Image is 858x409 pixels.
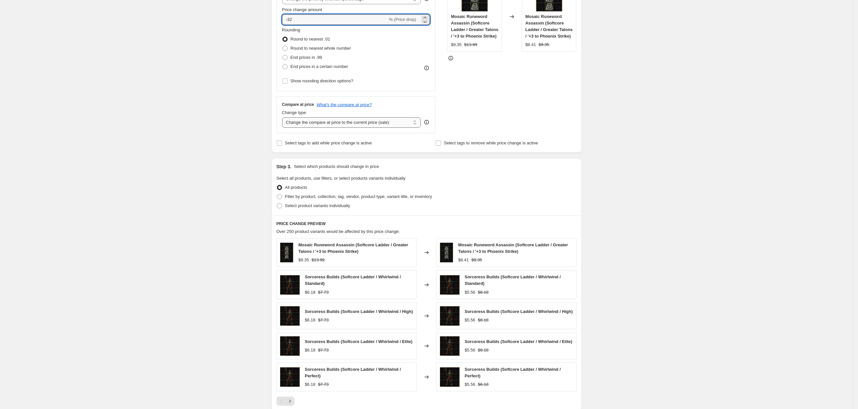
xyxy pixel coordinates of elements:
[440,243,453,262] img: mosaic-runeword-assassin-d2bits-72863_80x.png
[277,397,294,406] nav: Pagination
[318,317,329,323] strike: $7.73
[525,41,536,48] div: $8.41
[277,176,406,181] span: Select all products, use filters, or select products variants individually
[285,194,432,199] span: Filter by product, collection, tag, vendor, product type, variant title, or inventory
[465,347,476,353] div: $5.56
[305,317,316,323] div: $6.18
[305,289,316,296] div: $6.18
[285,140,372,145] span: Select tags to add while price change is active
[291,37,330,41] span: Round to nearest .01
[282,102,314,107] h3: Compare at price
[478,347,489,353] strike: $6.18
[305,347,316,353] div: $6.18
[282,7,322,12] span: Price change amount
[465,339,572,344] span: Sorceress Builds (Softcore Ladder / Whirlwind / Elite)
[440,306,460,326] img: sorceress-builds-d2bits-11857_80x.png
[444,140,538,145] span: Select tags to remove while price change is active
[525,14,573,39] span: Mosaic Runeword Assassin (Softcore Ladder / Greater Talons / '+3 to Phoenix Strike)
[282,27,300,32] span: Rounding
[277,229,400,234] span: Over 250 product variants would be affected by this price change:
[440,336,460,356] img: sorceress-builds-d2bits-11857_80x.png
[298,257,309,263] div: $9.35
[465,309,573,314] span: Sorceress Builds (Softcore Ladder / Whirlwind / High)
[478,381,489,388] strike: $6.18
[451,41,462,48] div: $9.35
[465,367,561,378] span: Sorceress Builds (Softcore Ladder / Whirlwind / Perfect)
[318,289,329,296] strike: $7.73
[285,203,350,208] span: Select product variants individually
[291,46,351,51] span: Round to nearest whole number
[291,64,348,69] span: End prices in a certain number
[389,17,416,22] span: % (Price drop)
[291,55,322,60] span: End prices in .99
[285,185,307,190] span: All products
[282,110,306,115] span: Change type
[317,102,372,107] button: What's the compare at price?
[280,243,293,262] img: mosaic-runeword-assassin-d2bits-72863_80x.png
[282,14,388,25] input: -15
[458,242,568,254] span: Mosaic Runeword Assassin (Softcore Ladder / Greater Talons / '+3 to Phoenix Strike)
[458,257,469,263] div: $8.41
[294,163,379,170] p: Select which products should change in price
[305,309,413,314] span: Sorceress Builds (Softcore Ladder / Whirlwind / High)
[280,367,300,387] img: sorceress-builds-d2bits-11857_80x.png
[291,78,353,83] span: Show rounding direction options?
[277,221,577,226] h6: PRICE CHANGE PREVIEW
[471,257,482,263] strike: $9.35
[465,274,561,286] span: Sorceress Builds (Softcore Ladder / Whirlwind / Standard)
[280,336,300,356] img: sorceress-builds-d2bits-11857_80x.png
[440,275,460,295] img: sorceress-builds-d2bits-11857_80x.png
[285,397,294,406] button: Next
[311,257,325,263] strike: $13.99
[478,289,489,296] strike: $6.18
[465,381,476,388] div: $5.56
[464,41,477,48] strike: $13.99
[465,317,476,323] div: $5.56
[478,317,489,323] strike: $6.18
[280,306,300,326] img: sorceress-builds-d2bits-11857_80x.png
[305,339,412,344] span: Sorceress Builds (Softcore Ladder / Whirlwind / Elite)
[423,119,430,125] div: help
[318,347,329,353] strike: $7.73
[298,242,408,254] span: Mosaic Runeword Assassin (Softcore Ladder / Greater Talons / '+3 to Phoenix Strike)
[305,381,316,388] div: $6.18
[465,289,476,296] div: $5.56
[440,367,460,387] img: sorceress-builds-d2bits-11857_80x.png
[451,14,498,39] span: Mosaic Runeword Assassin (Softcore Ladder / Greater Talons / '+3 to Phoenix Strike)
[305,367,401,378] span: Sorceress Builds (Softcore Ladder / Whirlwind / Perfect)
[318,381,329,388] strike: $7.73
[277,163,292,170] h2: Step 3.
[280,275,300,295] img: sorceress-builds-d2bits-11857_80x.png
[305,274,401,286] span: Sorceress Builds (Softcore Ladder / Whirlwind / Standard)
[539,41,549,48] strike: $9.35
